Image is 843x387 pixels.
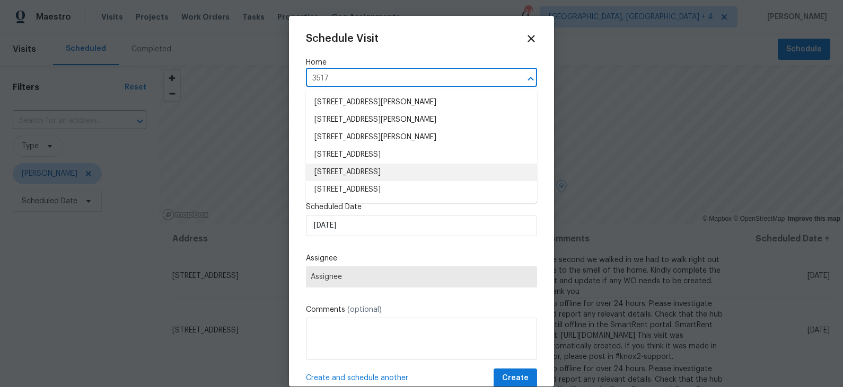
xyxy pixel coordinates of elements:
li: [STREET_ADDRESS][PERSON_NAME] [306,111,537,129]
span: Close [525,33,537,44]
li: [STREET_ADDRESS][PERSON_NAME] [306,129,537,146]
input: M/D/YYYY [306,215,537,236]
span: Schedule Visit [306,33,379,44]
span: Create [502,372,529,385]
span: Create and schedule another [306,373,408,383]
span: (optional) [347,306,382,313]
li: [STREET_ADDRESS] [306,181,537,199]
span: Assignee [311,273,532,281]
button: Close [523,71,538,86]
label: Comments [306,304,537,315]
li: [STREET_ADDRESS][PERSON_NAME] [306,94,537,111]
input: Enter in an address [306,70,507,87]
label: Home [306,57,537,68]
label: Scheduled Date [306,202,537,212]
li: [STREET_ADDRESS] [306,164,537,181]
li: [STREET_ADDRESS] [306,146,537,164]
label: Assignee [306,253,537,264]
